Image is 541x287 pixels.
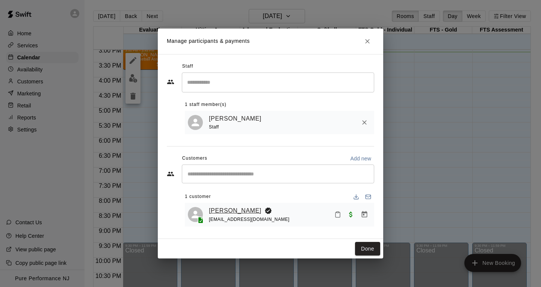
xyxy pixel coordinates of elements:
[209,114,261,124] a: [PERSON_NAME]
[167,78,174,86] svg: Staff
[350,155,371,162] p: Add new
[347,153,374,165] button: Add new
[185,99,227,111] span: 1 staff member(s)
[167,37,250,45] p: Manage participants & payments
[182,165,374,183] div: Start typing to search customers...
[209,124,219,130] span: Staff
[188,115,203,130] div: Mike Dzurilla
[344,211,358,218] span: Paid with Card
[361,35,374,48] button: Close
[350,191,362,203] button: Download list
[209,217,290,222] span: [EMAIL_ADDRESS][DOMAIN_NAME]
[185,191,211,203] span: 1 customer
[188,207,203,222] div: Matthew LaRose
[167,170,174,178] svg: Customers
[182,60,193,73] span: Staff
[358,116,371,129] button: Remove
[209,206,261,216] a: [PERSON_NAME]
[264,207,272,214] svg: Booking Owner
[182,153,207,165] span: Customers
[362,191,374,203] button: Email participants
[358,208,371,221] button: Manage bookings & payment
[182,73,374,92] div: Search staff
[355,242,380,256] button: Done
[331,208,344,221] button: Mark attendance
